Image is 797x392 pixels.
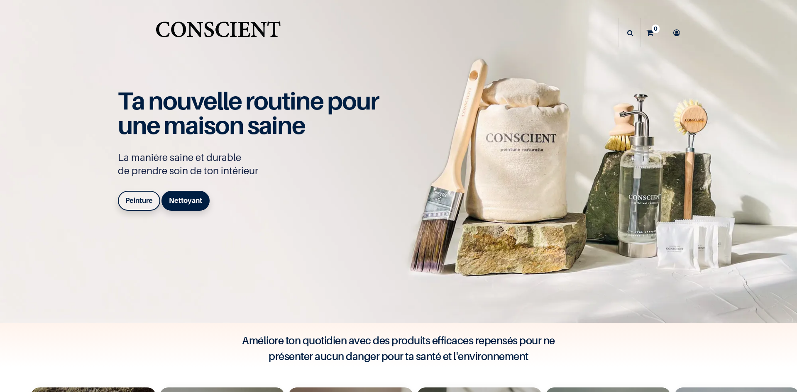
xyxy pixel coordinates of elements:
[118,86,379,140] span: Ta nouvelle routine pour une maison saine
[169,196,202,205] b: Nettoyant
[652,24,660,33] sup: 0
[161,191,210,211] a: Nettoyant
[154,17,282,49] img: Conscient
[154,17,282,49] a: Logo of Conscient
[232,333,565,364] h4: Améliore ton quotidien avec des produits efficaces repensés pour ne présenter aucun danger pour t...
[125,196,153,205] b: Peinture
[641,18,664,47] a: 0
[118,191,160,211] a: Peinture
[118,151,388,178] p: La manière saine et durable de prendre soin de ton intérieur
